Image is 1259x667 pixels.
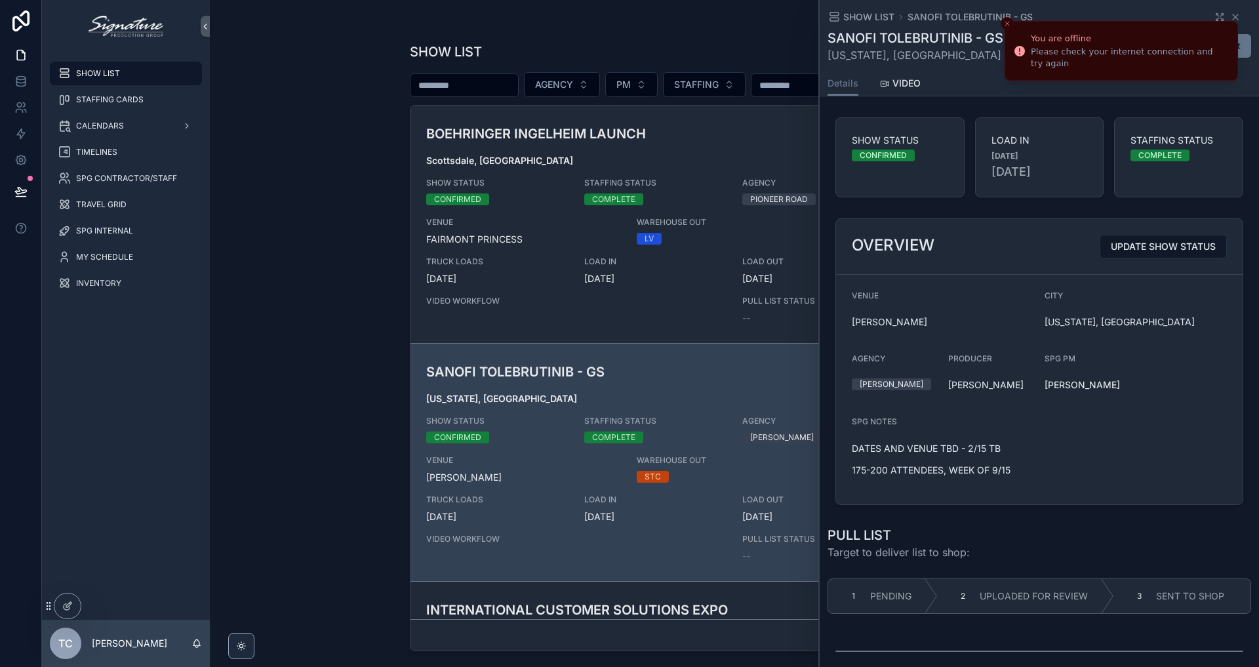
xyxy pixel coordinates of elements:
a: BOEHRINGER INGELHEIM LAUNCHScottsdale, [GEOGRAPHIC_DATA]SHOW STATUSCONFIRMEDSTAFFING STATUSCOMPLE... [410,106,1059,343]
button: Select Button [605,72,658,97]
span: [DATE] [584,272,727,285]
span: PULL LIST STATUS [742,534,885,544]
span: [PERSON_NAME] [948,378,1034,392]
p: 175-200 ATTENDEES, WEEK OF 9/15 [852,463,1034,477]
span: VIDEO WORKFLOW [426,534,727,544]
span: STAFFING CARDS [76,94,144,105]
span: [PERSON_NAME] [852,315,1034,329]
button: Close toast [1001,17,1014,30]
span: INVENTORY [76,278,121,289]
a: VIDEO [879,71,921,98]
span: PENDING [870,590,911,603]
span: PRODUCER [948,354,992,363]
span: [DATE] [742,272,885,285]
a: STAFFING CARDS [50,88,202,111]
button: Select Button [663,72,746,97]
span: SANOFI TOLEBRUTINIB - GS [908,10,1033,24]
span: STAFFING STATUS [1130,134,1227,147]
div: COMPLETE [592,432,635,443]
span: SPG CONTRACTOR/STAFF [76,173,177,184]
span: UPLOADED FOR REVIEW [980,590,1088,603]
span: SHOW STATUS [426,416,569,426]
span: VENUE [426,455,622,466]
div: COMPLETE [1138,150,1182,161]
span: CALENDARS [76,121,124,131]
span: [US_STATE], [GEOGRAPHIC_DATA] [828,47,1003,63]
span: TIMELINES [76,147,117,157]
span: SENT TO SHOP [1156,590,1224,603]
div: [PERSON_NAME] [860,378,923,390]
span: SPG INTERNAL [76,226,133,236]
span: [US_STATE], [GEOGRAPHIC_DATA] [1045,315,1227,329]
span: TRUCK LOADS [426,495,569,505]
span: SHOW LIST [843,10,894,24]
span: [DATE] [426,272,569,285]
span: TRAVEL GRID [76,199,127,210]
span: STAFFING STATUS [584,178,727,188]
a: SHOW LIST [50,62,202,85]
span: -- [742,312,750,325]
button: Select Button [524,72,600,97]
span: CITY [1045,291,1063,300]
a: SANOFI TOLEBRUTINIB - GS[US_STATE], [GEOGRAPHIC_DATA]SHOW STATUSCONFIRMEDSTAFFING STATUSCOMPLETEA... [410,343,1059,581]
div: PIONEER ROAD [750,193,808,205]
span: Target to deliver list to shop: [828,544,970,560]
span: [DATE] [742,510,885,523]
span: STAFFING STATUS [584,416,727,426]
span: VENUE [852,291,879,300]
span: AGENCY [742,178,885,188]
span: PM [616,78,631,91]
span: UPDATE SHOW STATUS [1111,240,1216,253]
div: CONFIRMED [860,150,907,161]
span: TRUCK LOADS [426,256,569,267]
span: VIDEO WORKFLOW [426,296,727,306]
span: LOAD OUT [742,256,885,267]
img: App logo [89,16,163,37]
div: scrollable content [42,52,210,312]
a: TRAVEL GRID [50,193,202,216]
p: [PERSON_NAME] [92,637,167,650]
a: INVENTORY [50,272,202,295]
strong: [US_STATE], [GEOGRAPHIC_DATA] [426,393,577,404]
span: WAREHOUSE OUT [637,455,832,466]
div: LV [645,233,654,245]
span: LOAD IN [584,256,727,267]
span: WAREHOUSE OUT [637,217,832,228]
button: UPDATE SHOW STATUS [1100,235,1227,258]
h3: SANOFI TOLEBRUTINIB - GS [426,362,832,382]
a: SPG INTERNAL [50,219,202,243]
a: SPG CONTRACTOR/STAFF [50,167,202,190]
span: VIDEO [892,77,921,90]
span: TC [58,636,73,651]
span: 2 [961,591,965,601]
span: LOAD IN [584,495,727,505]
span: AGENCY [535,78,573,91]
a: SHOW LIST [828,10,894,24]
div: COMPLETE [592,193,635,205]
span: LOAD IN [991,134,1088,147]
span: [DATE] [991,163,1088,181]
a: Details [828,71,858,96]
h1: SHOW LIST [410,43,482,61]
a: CALENDARS [50,114,202,138]
strong: [DATE] [991,151,1018,161]
span: [PERSON_NAME] [426,471,622,484]
div: Please check your internet connection and try again [1031,46,1227,70]
span: [DATE] [584,510,727,523]
a: TIMELINES [50,140,202,164]
span: SHOW STATUS [426,178,569,188]
span: SHOW LIST [76,68,120,79]
div: CONFIRMED [434,432,481,443]
div: STC [645,471,661,483]
span: 1 [852,591,855,601]
span: SHOW STATUS [852,134,948,147]
div: CONFIRMED [434,193,481,205]
span: 3 [1137,591,1142,601]
div: You are offline [1031,32,1227,45]
h2: OVERVIEW [852,235,934,256]
span: VENUE [426,217,622,228]
span: MY SCHEDULE [76,252,133,262]
p: DATES AND VENUE TBD - 2/15 TB [852,441,1034,455]
span: PULL LIST STATUS [742,296,885,306]
span: AGENCY [742,416,885,426]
